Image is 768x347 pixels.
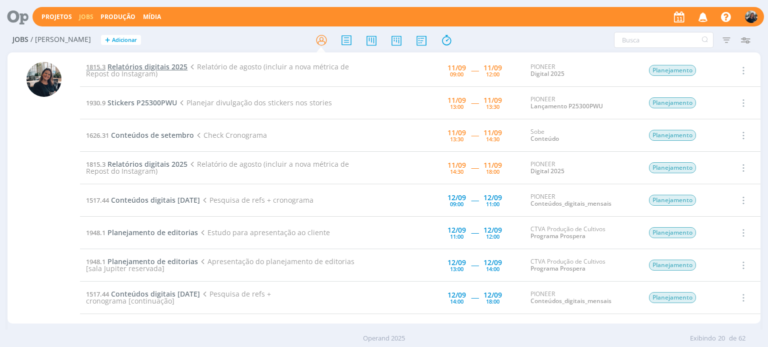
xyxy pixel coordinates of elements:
[86,62,187,71] a: 1815.3Relatórios digitais 2025
[450,299,463,304] div: 14:00
[107,159,187,169] span: Relatórios digitais 2025
[483,129,502,136] div: 11/09
[86,257,105,266] span: 1948.1
[86,257,354,273] span: Apresentação do planejamento de editorias [sala Jupiter reservada]
[530,128,633,143] div: Sobe
[86,131,109,140] span: 1626.31
[194,130,266,140] span: Check Cronograma
[30,35,91,44] span: / [PERSON_NAME]
[530,264,585,273] a: Programa Prospera
[483,227,502,234] div: 12/09
[471,163,478,172] span: -----
[450,169,463,174] div: 14:30
[447,162,466,169] div: 11/09
[112,37,137,43] span: Adicionar
[486,169,499,174] div: 18:00
[729,334,736,344] span: de
[86,62,348,78] span: Relatório de agosto (incluir a nova métrica de Repost do Instagram)
[486,201,499,207] div: 11:00
[450,104,463,109] div: 13:00
[649,195,696,206] span: Planejamento
[649,227,696,238] span: Planejamento
[100,12,135,21] a: Produção
[447,227,466,234] div: 12/09
[447,97,466,104] div: 11/09
[486,266,499,272] div: 14:00
[483,162,502,169] div: 11/09
[107,228,198,237] span: Planejamento de editorias
[86,98,105,107] span: 1930.9
[530,232,585,240] a: Programa Prospera
[483,97,502,104] div: 11/09
[649,292,696,303] span: Planejamento
[471,293,478,302] span: -----
[649,97,696,108] span: Planejamento
[649,162,696,173] span: Planejamento
[143,12,161,21] a: Mídia
[530,297,611,305] a: Conteúdos_digitais_mensais
[530,167,564,175] a: Digital 2025
[471,130,478,140] span: -----
[86,228,198,237] a: 1948.1Planejamento de editorias
[76,13,96,21] button: Jobs
[101,35,141,45] button: +Adicionar
[26,62,61,97] img: M
[614,32,713,48] input: Busca
[107,62,187,71] span: Relatórios digitais 2025
[471,98,478,107] span: -----
[450,71,463,77] div: 09:00
[530,63,633,78] div: PIONEER
[86,289,270,306] span: Pesquisa de refs + cronograma [continuação]
[86,196,109,205] span: 1517.44
[530,96,633,110] div: PIONEER
[486,71,499,77] div: 12:00
[86,130,194,140] a: 1626.31Conteúdos de setembro
[530,199,611,208] a: Conteúdos_digitais_mensais
[745,10,757,23] img: M
[86,290,109,299] span: 1517.44
[718,334,725,344] span: 20
[86,159,187,169] a: 1815.3Relatórios digitais 2025
[744,8,758,25] button: M
[530,134,559,143] a: Conteúdo
[471,228,478,237] span: -----
[86,257,198,266] a: 1948.1Planejamento de editorias
[111,130,194,140] span: Conteúdos de setembro
[450,234,463,239] div: 11:00
[105,35,110,45] span: +
[111,195,200,205] span: Conteúdos digitais [DATE]
[483,194,502,201] div: 12/09
[177,98,331,107] span: Planejar divulgação dos stickers nos stories
[471,260,478,270] span: -----
[86,195,200,205] a: 1517.44Conteúdos digitais [DATE]
[483,292,502,299] div: 12/09
[530,69,564,78] a: Digital 2025
[107,98,177,107] span: Stickers P25300PWU
[471,65,478,75] span: -----
[447,292,466,299] div: 12/09
[86,228,105,237] span: 1948.1
[198,228,329,237] span: Estudo para apresentação ao cliente
[450,201,463,207] div: 09:00
[471,195,478,205] span: -----
[86,160,105,169] span: 1815.3
[79,12,93,21] a: Jobs
[111,289,200,299] span: Conteúdos digitais [DATE]
[447,194,466,201] div: 12/09
[86,62,105,71] span: 1815.3
[12,35,28,44] span: Jobs
[97,13,138,21] button: Produção
[41,12,72,21] a: Projetos
[483,64,502,71] div: 11/09
[200,195,313,205] span: Pesquisa de refs + cronograma
[483,259,502,266] div: 12/09
[530,258,633,273] div: CTVA Produção de Cultivos
[530,291,633,305] div: PIONEER
[649,130,696,141] span: Planejamento
[530,193,633,208] div: PIONEER
[86,159,348,176] span: Relatório de agosto (incluir a nova métrica de Repost do Instagram)
[447,129,466,136] div: 11/09
[530,161,633,175] div: PIONEER
[486,299,499,304] div: 18:00
[450,266,463,272] div: 13:00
